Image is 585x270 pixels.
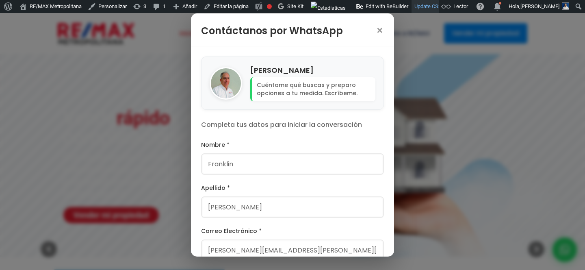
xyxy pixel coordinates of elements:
[520,3,559,9] span: [PERSON_NAME]
[201,120,384,130] p: Completa tus datos para iniciar la conversación
[311,2,346,15] img: Visitas de 48 horas. Haz clic para ver más estadísticas del sitio.
[201,24,343,38] h3: Contáctanos por WhatsApp
[267,4,272,9] div: Frase clave objetivo no establecida
[201,183,384,193] label: Apellido *
[201,226,384,236] label: Correo Electrónico *
[211,68,241,98] img: Enrique Perez
[250,77,375,101] p: Cuéntame qué buscas y preparo opciones a tu medida. Escríbeme.
[287,3,303,9] span: Site Kit
[376,25,384,37] span: ×
[250,65,375,75] h4: [PERSON_NAME]
[201,140,384,150] label: Nombre *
